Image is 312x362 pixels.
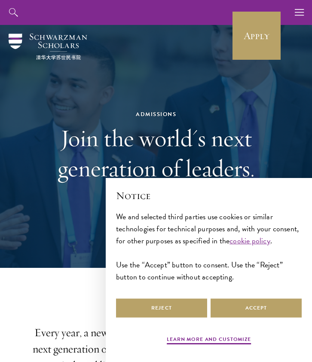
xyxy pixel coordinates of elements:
div: We and selected third parties use cookies or similar technologies for technical purposes and, wit... [116,211,302,283]
img: Schwarzman Scholars [9,34,87,60]
a: cookie policy [229,235,270,246]
h1: Join the world's next generation of leaders. [26,123,286,183]
h2: Notice [116,188,302,203]
button: Reject [116,298,207,318]
button: Learn more and customize [167,335,251,346]
a: Apply [232,12,281,60]
div: Admissions [26,110,286,119]
button: Accept [211,298,302,318]
h2: Admissions Overview [26,309,286,318]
